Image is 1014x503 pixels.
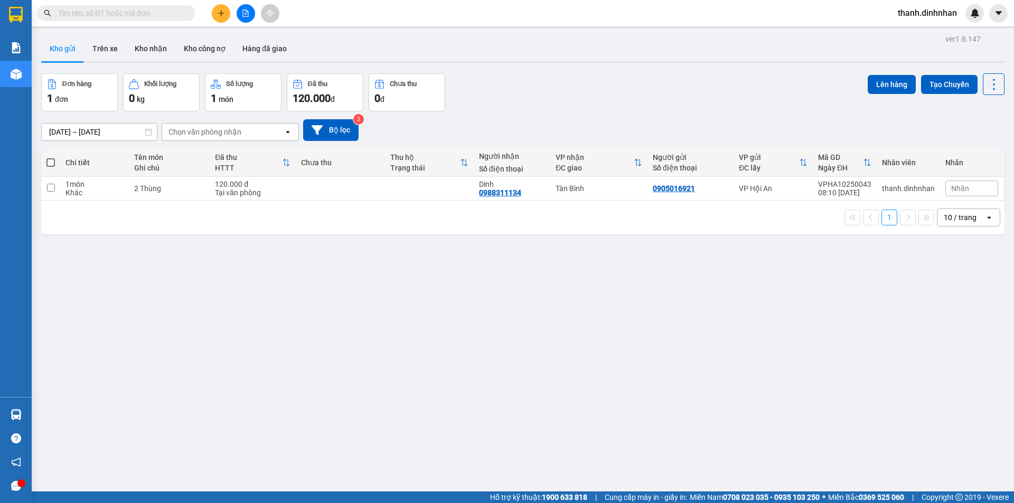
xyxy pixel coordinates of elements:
[653,164,728,172] div: Số điện thoại
[479,152,545,160] div: Người nhận
[818,188,871,197] div: 08:10 [DATE]
[813,149,877,177] th: Toggle SortBy
[211,92,217,105] span: 1
[556,164,634,172] div: ĐC giao
[818,164,863,172] div: Ngày ĐH
[62,80,91,88] div: Đơn hàng
[205,73,281,111] button: Số lượng1món
[234,36,295,61] button: Hàng đã giao
[390,164,460,172] div: Trạng thái
[266,10,274,17] span: aim
[859,493,904,501] strong: 0369 525 060
[828,491,904,503] span: Miền Bắc
[390,80,417,88] div: Chưa thu
[556,153,634,162] div: VP nhận
[818,153,863,162] div: Mã GD
[550,149,647,177] th: Toggle SortBy
[944,212,977,223] div: 10 / trang
[369,73,445,111] button: Chưa thu0đ
[215,188,290,197] div: Tại văn phòng
[134,184,204,193] div: 2 Thùng
[242,10,249,17] span: file-add
[134,153,204,162] div: Tên món
[385,149,474,177] th: Toggle SortBy
[912,491,914,503] span: |
[353,114,364,125] sup: 2
[168,127,241,137] div: Chọn văn phòng nhận
[951,184,969,193] span: Nhãn
[11,42,22,53] img: solution-icon
[734,149,813,177] th: Toggle SortBy
[293,92,331,105] span: 120.000
[144,80,176,88] div: Khối lượng
[65,180,124,188] div: 1 món
[303,119,359,141] button: Bộ lọc
[380,95,384,103] span: đ
[985,213,993,222] svg: open
[739,184,808,193] div: VP Hội An
[47,92,53,105] span: 1
[44,10,51,17] span: search
[390,153,460,162] div: Thu hộ
[653,184,695,193] div: 0905016921
[822,495,825,499] span: ⚪️
[212,4,230,23] button: plus
[218,10,225,17] span: plus
[65,188,124,197] div: Khác
[308,80,327,88] div: Đã thu
[55,95,68,103] span: đơn
[595,491,597,503] span: |
[175,36,234,61] button: Kho công nợ
[542,493,587,501] strong: 1900 633 818
[331,95,335,103] span: đ
[123,73,200,111] button: Khối lượng0kg
[261,4,279,23] button: aim
[215,180,290,188] div: 120.000 đ
[556,184,642,193] div: Tân Bình
[945,33,981,45] div: ver 1.8.147
[739,153,799,162] div: VP gửi
[690,491,820,503] span: Miền Nam
[723,493,820,501] strong: 0708 023 035 - 0935 103 250
[284,128,292,136] svg: open
[11,409,22,420] img: warehouse-icon
[215,153,282,162] div: Đã thu
[11,433,21,443] span: question-circle
[605,491,687,503] span: Cung cấp máy in - giấy in:
[65,158,124,167] div: Chi tiết
[653,153,728,162] div: Người gửi
[868,75,916,94] button: Lên hàng
[989,4,1008,23] button: caret-down
[129,92,135,105] span: 0
[479,165,545,173] div: Số điện thoại
[58,7,183,19] input: Tìm tên, số ĐT hoặc mã đơn
[126,36,175,61] button: Kho nhận
[219,95,233,103] span: món
[970,8,980,18] img: icon-new-feature
[889,6,965,20] span: thanh.dinhnhan
[945,158,998,167] div: Nhãn
[921,75,978,94] button: Tạo Chuyến
[41,73,118,111] button: Đơn hàng1đơn
[479,188,521,197] div: 0988311134
[9,7,23,23] img: logo-vxr
[210,149,296,177] th: Toggle SortBy
[301,158,379,167] div: Chưa thu
[84,36,126,61] button: Trên xe
[994,8,1003,18] span: caret-down
[374,92,380,105] span: 0
[137,95,145,103] span: kg
[42,124,157,140] input: Select a date range.
[11,457,21,467] span: notification
[226,80,253,88] div: Số lượng
[955,493,963,501] span: copyright
[11,69,22,80] img: warehouse-icon
[134,164,204,172] div: Ghi chú
[11,481,21,491] span: message
[881,210,897,225] button: 1
[237,4,255,23] button: file-add
[41,36,84,61] button: Kho gửi
[882,158,935,167] div: Nhân viên
[739,164,799,172] div: ĐC lấy
[882,184,935,193] div: thanh.dinhnhan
